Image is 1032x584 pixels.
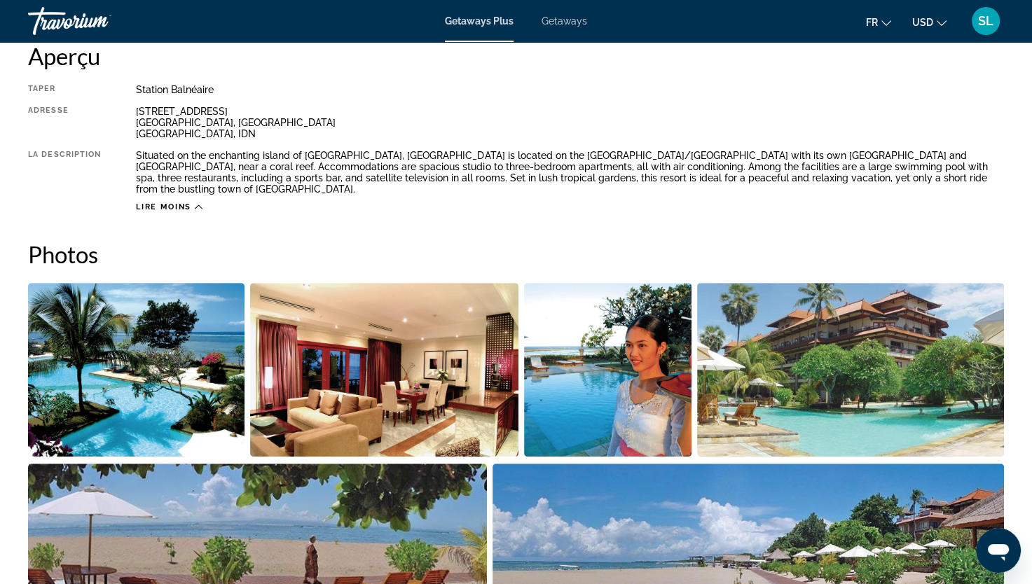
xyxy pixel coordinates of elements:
button: Open full-screen image slider [697,282,1005,457]
span: Lire moins [136,202,191,211]
div: Station balnéaire [136,84,1004,95]
button: Open full-screen image slider [524,282,692,457]
button: User Menu [968,6,1004,36]
h2: Photos [28,240,1004,268]
iframe: Bouton de lancement de la fenêtre de messagerie [976,528,1021,573]
span: fr [866,17,878,28]
div: Taper [28,84,101,95]
div: [STREET_ADDRESS] [GEOGRAPHIC_DATA], [GEOGRAPHIC_DATA] [GEOGRAPHIC_DATA], IDN [136,106,1004,139]
button: Open full-screen image slider [28,282,245,457]
div: Adresse [28,106,101,139]
a: Travorium [28,3,168,39]
div: Situated on the enchanting island of [GEOGRAPHIC_DATA], [GEOGRAPHIC_DATA] is located on the [GEOG... [136,150,1004,195]
button: Lire moins [136,202,202,212]
a: Getaways Plus [445,15,514,27]
div: La description [28,150,101,195]
button: Change currency [912,12,947,32]
h2: Aperçu [28,42,1004,70]
span: USD [912,17,933,28]
button: Change language [866,12,891,32]
a: Getaways [542,15,587,27]
button: Open full-screen image slider [250,282,519,457]
span: SL [978,14,993,28]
